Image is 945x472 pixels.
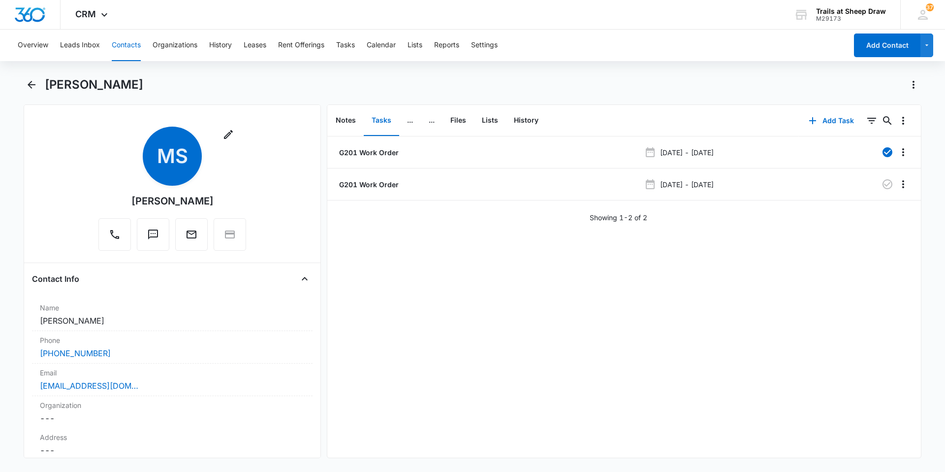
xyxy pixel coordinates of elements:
[40,368,305,378] label: Email
[98,218,131,251] button: Call
[175,234,208,242] a: Email
[895,176,911,192] button: Overflow Menu
[40,380,138,392] a: [EMAIL_ADDRESS][DOMAIN_NAME]
[367,30,396,61] button: Calendar
[660,147,714,158] p: [DATE] - [DATE]
[137,234,169,242] a: Text
[45,77,143,92] h1: [PERSON_NAME]
[40,432,305,442] label: Address
[137,218,169,251] button: Text
[153,30,197,61] button: Organizations
[32,273,79,285] h4: Contact Info
[32,364,313,396] div: Email[EMAIL_ADDRESS][DOMAIN_NAME]
[40,335,305,345] label: Phone
[364,105,399,136] button: Tasks
[98,234,131,242] a: Call
[40,412,305,424] dd: ---
[337,147,399,158] a: G201 Work Order
[40,347,111,359] a: [PHONE_NUMBER]
[926,3,934,11] span: 37
[854,34,920,57] button: Add Contact
[112,30,141,61] button: Contacts
[32,331,313,364] div: Phone[PHONE_NUMBER]
[337,179,399,190] a: G201 Work Order
[906,77,921,93] button: Actions
[895,144,911,160] button: Overflow Menu
[24,77,39,93] button: Back
[660,179,714,190] p: [DATE] - [DATE]
[209,30,232,61] button: History
[336,30,355,61] button: Tasks
[75,9,96,19] span: CRM
[816,15,886,22] div: account id
[421,105,442,136] button: ...
[32,396,313,428] div: Organization---
[175,218,208,251] button: Email
[895,113,911,129] button: Overflow Menu
[278,30,324,61] button: Rent Offerings
[40,400,305,410] label: Organization
[18,30,48,61] button: Overview
[32,299,313,331] div: Name[PERSON_NAME]
[40,315,305,327] dd: [PERSON_NAME]
[32,428,313,461] div: Address---
[408,30,422,61] button: Lists
[434,30,459,61] button: Reports
[926,3,934,11] div: notifications count
[143,127,202,186] span: MS
[474,105,506,136] button: Lists
[442,105,474,136] button: Files
[816,7,886,15] div: account name
[328,105,364,136] button: Notes
[506,105,546,136] button: History
[244,30,266,61] button: Leases
[864,113,880,129] button: Filters
[799,109,864,133] button: Add Task
[40,444,305,456] dd: ---
[880,113,895,129] button: Search...
[590,212,647,223] p: Showing 1-2 of 2
[297,271,313,287] button: Close
[131,194,214,208] div: [PERSON_NAME]
[40,303,305,313] label: Name
[471,30,498,61] button: Settings
[60,30,100,61] button: Leads Inbox
[399,105,421,136] button: ...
